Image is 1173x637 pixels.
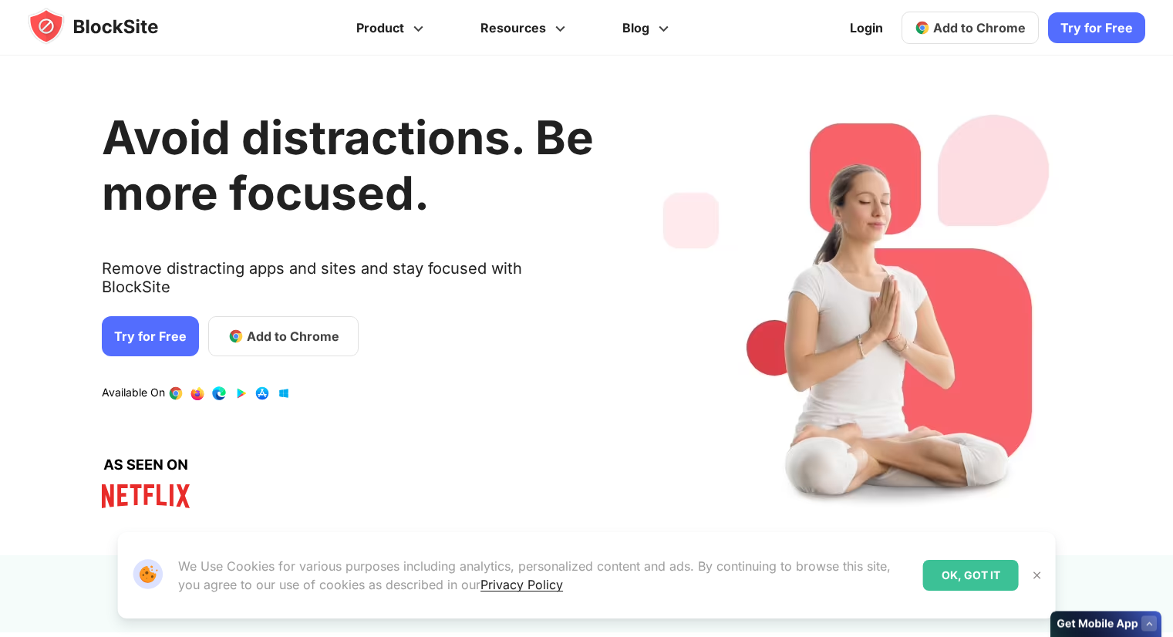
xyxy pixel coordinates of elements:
[841,9,892,46] a: Login
[923,560,1019,591] div: OK, GOT IT
[1048,12,1145,43] a: Try for Free
[102,386,165,401] text: Available On
[915,20,930,35] img: chrome-icon.svg
[933,20,1026,35] span: Add to Chrome
[1031,569,1043,581] img: Close
[480,577,563,592] a: Privacy Policy
[102,110,594,221] h1: Avoid distractions. Be more focused.
[102,259,594,308] text: Remove distracting apps and sites and stay focused with BlockSite
[178,557,911,594] p: We Use Cookies for various purposes including analytics, personalized content and ads. By continu...
[28,8,188,45] img: blocksite-icon.5d769676.svg
[1027,565,1047,585] button: Close
[247,327,339,345] span: Add to Chrome
[208,316,359,356] a: Add to Chrome
[102,316,199,356] a: Try for Free
[902,12,1039,44] a: Add to Chrome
